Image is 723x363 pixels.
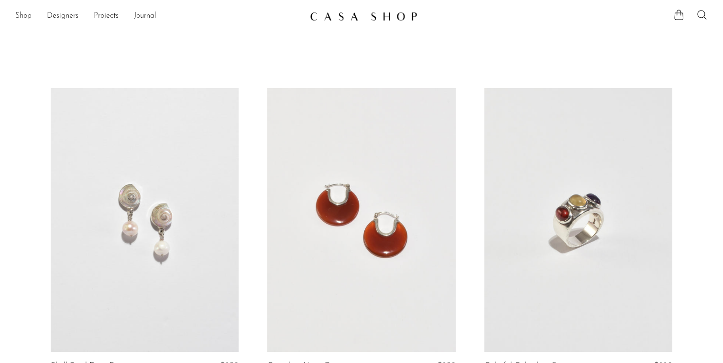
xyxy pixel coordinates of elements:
a: Projects [94,10,119,23]
nav: Desktop navigation [15,8,302,24]
a: Journal [134,10,156,23]
ul: NEW HEADER MENU [15,8,302,24]
a: Shop [15,10,32,23]
a: Designers [47,10,78,23]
